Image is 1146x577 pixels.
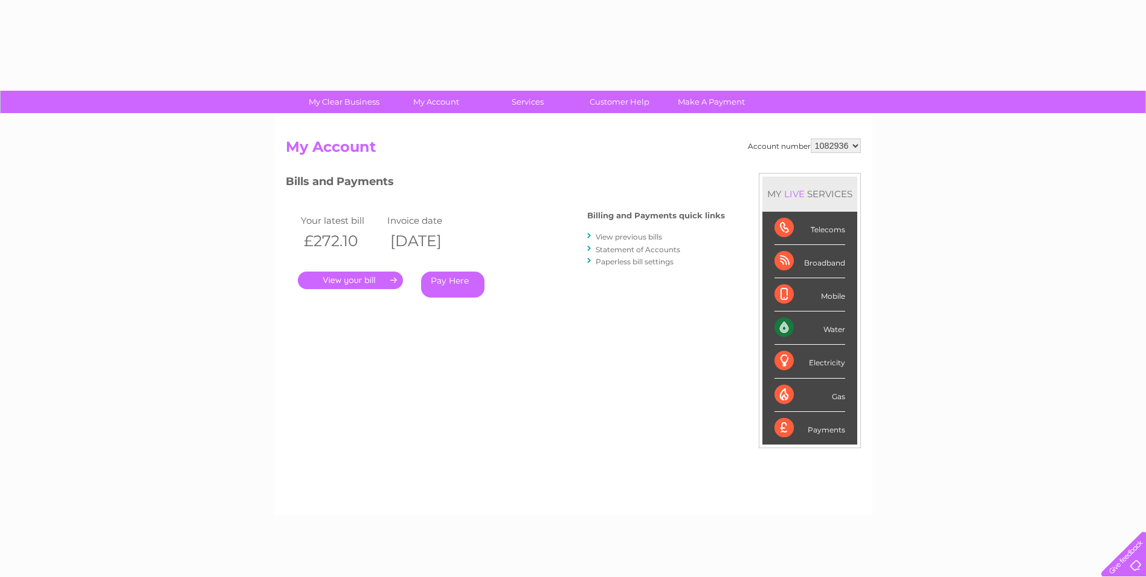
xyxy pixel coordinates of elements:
[286,139,861,161] h2: My Account
[596,245,680,254] a: Statement of Accounts
[386,91,486,113] a: My Account
[384,229,471,253] th: [DATE]
[298,212,385,229] td: Your latest bill
[478,91,578,113] a: Services
[662,91,761,113] a: Make A Payment
[298,272,403,289] a: .
[762,177,857,211] div: MY SERVICES
[774,345,845,378] div: Electricity
[774,278,845,311] div: Mobile
[782,188,807,200] div: LIVE
[570,91,669,113] a: Customer Help
[587,211,725,220] h4: Billing and Payments quick links
[286,173,725,194] h3: Bills and Payments
[384,212,471,229] td: Invoice date
[774,245,845,278] div: Broadband
[774,311,845,345] div: Water
[298,229,385,253] th: £272.10
[596,232,662,241] a: View previous bills
[596,257,674,266] a: Paperless bill settings
[748,139,861,153] div: Account number
[421,272,484,298] a: Pay Here
[774,412,845,445] div: Payments
[774,212,845,245] div: Telecoms
[294,91,394,113] a: My Clear Business
[774,379,845,412] div: Gas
